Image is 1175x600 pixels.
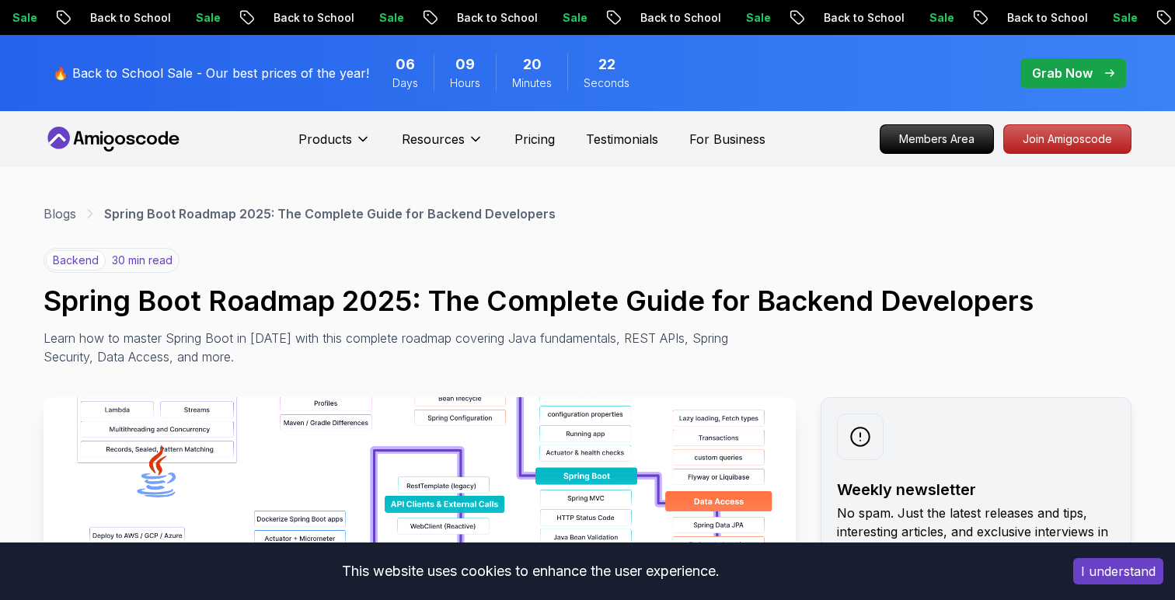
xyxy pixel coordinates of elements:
[1004,125,1131,153] p: Join Amigoscode
[731,10,781,26] p: Sale
[880,124,994,154] a: Members Area
[75,10,181,26] p: Back to School
[548,10,598,26] p: Sale
[1032,64,1093,82] p: Grab Now
[837,479,1115,501] h2: Weekly newsletter
[396,54,415,75] span: 6 Days
[46,250,106,270] p: backend
[1003,124,1131,154] a: Join Amigoscode
[44,329,740,366] p: Learn how to master Spring Boot in [DATE] with this complete roadmap covering Java fundamentals, ...
[514,130,555,148] a: Pricing
[392,75,418,91] span: Days
[442,10,548,26] p: Back to School
[364,10,414,26] p: Sale
[586,130,658,148] a: Testimonials
[44,285,1131,316] h1: Spring Boot Roadmap 2025: The Complete Guide for Backend Developers
[880,125,993,153] p: Members Area
[181,10,231,26] p: Sale
[837,504,1115,560] p: No spam. Just the latest releases and tips, interesting articles, and exclusive interviews in you...
[402,130,465,148] p: Resources
[12,554,1050,588] div: This website uses cookies to enhance the user experience.
[1098,10,1148,26] p: Sale
[402,130,483,161] button: Resources
[455,54,475,75] span: 9 Hours
[1073,558,1163,584] button: Accept cookies
[44,204,76,223] a: Blogs
[298,130,352,148] p: Products
[112,253,173,268] p: 30 min read
[809,10,915,26] p: Back to School
[512,75,552,91] span: Minutes
[992,10,1098,26] p: Back to School
[450,75,480,91] span: Hours
[298,130,371,161] button: Products
[259,10,364,26] p: Back to School
[689,130,765,148] a: For Business
[523,54,542,75] span: 20 Minutes
[104,204,556,223] p: Spring Boot Roadmap 2025: The Complete Guide for Backend Developers
[915,10,964,26] p: Sale
[584,75,629,91] span: Seconds
[626,10,731,26] p: Back to School
[53,64,369,82] p: 🔥 Back to School Sale - Our best prices of the year!
[598,54,615,75] span: 22 Seconds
